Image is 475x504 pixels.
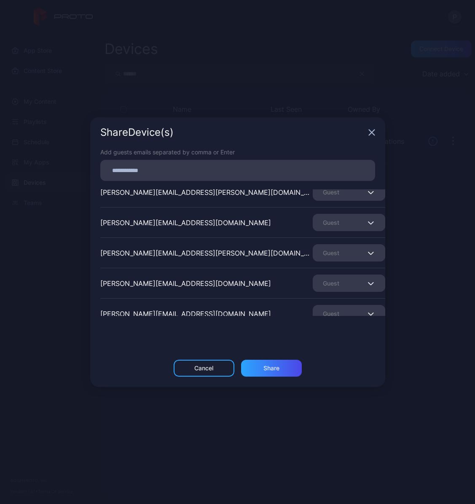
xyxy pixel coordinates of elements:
[100,187,313,197] div: [PERSON_NAME][EMAIL_ADDRESS][PERSON_NAME][DOMAIN_NAME]
[100,148,375,156] div: Add guests emails separated by comma or Enter
[100,127,365,137] div: Share Device (s)
[100,218,271,228] div: [PERSON_NAME][EMAIL_ADDRESS][DOMAIN_NAME]
[313,183,385,201] button: Guest
[241,360,302,377] button: Share
[100,278,271,288] div: [PERSON_NAME][EMAIL_ADDRESS][DOMAIN_NAME]
[263,365,279,372] div: Share
[313,244,385,261] button: Guest
[194,365,213,372] div: Cancel
[100,309,271,319] div: [PERSON_NAME][EMAIL_ADDRESS][DOMAIN_NAME]
[100,248,313,258] div: [PERSON_NAME][EMAIL_ADDRESS][PERSON_NAME][DOMAIN_NAME]
[313,275,385,292] button: Guest
[313,214,385,231] button: Guest
[174,360,234,377] button: Cancel
[313,305,385,322] button: Guest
